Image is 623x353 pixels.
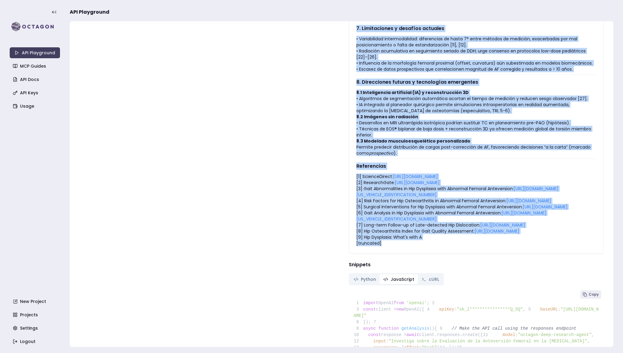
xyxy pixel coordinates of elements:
span: ; [427,301,429,305]
span: 2 [429,300,439,306]
span: from [394,301,404,305]
span: apiKey [439,307,454,312]
span: 13 [354,345,363,351]
span: baseURL [540,307,558,312]
span: 5 [525,306,535,313]
span: 1 [354,300,363,306]
span: import [363,301,378,305]
span: getAnalysis [401,326,429,331]
strong: 8.2 Imágenes sin radiación [356,114,418,120]
span: const [368,332,381,337]
span: client.responses.create({ [419,332,483,337]
h2: Referencias [356,163,596,170]
span: : [515,332,518,337]
a: [URL][DOMAIN_NAME][US_VEHICLE_IDENTIFICATION_NUMBER] [356,210,546,222]
span: , [523,307,525,312]
span: JavaScript [391,276,414,282]
span: { [435,326,437,331]
a: MCP Guides [10,61,61,72]
p: [1] ScienceDirect: [2] ResearchGate: [3] Gait Abnormalities in Hip Dysplasia with Abnormal Femora... [356,173,596,240]
a: Settings [10,323,61,334]
p: • Variabilidad intermodalidad: diferencias de hasta 7° entre métodos de medición, exacerbadas por... [356,36,596,72]
span: : [419,345,421,350]
span: 4 [424,306,434,313]
span: async [363,326,376,331]
h2: 8. Direcciones futuras y tecnologías emergentes [356,79,596,86]
img: logo-rect-yK7x_WSZ.svg [10,21,60,33]
span: 11 [483,332,492,338]
span: "high" [422,345,437,350]
span: 6 [354,319,363,325]
span: "octagon-deep-research-agent" [518,332,592,337]
span: 8 [354,325,363,332]
a: Usage [10,101,61,112]
button: Copy [580,290,601,299]
strong: 8.3 Modelado musculoesquelético personalizado [356,138,470,144]
span: 7 [371,319,381,325]
em: prospectivo [369,150,394,156]
span: 15 [457,345,466,351]
a: Projects [10,309,61,320]
span: 'openai' [406,301,427,305]
span: "Investiga sobre la Evaluación de la Anteversión Femoral en la [MEDICAL_DATA]" [389,339,587,344]
span: ) [432,326,434,331]
span: 10 [354,332,363,338]
a: [URL][DOMAIN_NAME] [395,180,440,186]
span: Python [361,276,376,282]
a: [URL][DOMAIN_NAME][US_VEHICLE_IDENTIFICATION_NUMBER] [356,186,558,198]
span: 14 [440,345,449,351]
span: 9 [437,325,447,332]
span: Copy [589,292,599,297]
span: model [503,332,515,337]
p: [truncated] [356,240,596,246]
span: } [437,345,439,350]
h2: 7. Limitaciones y desafíos actuales [356,25,596,32]
span: : [558,307,560,312]
a: Logout [10,336,61,347]
span: ( [429,326,432,331]
a: [URL][DOMAIN_NAME] [480,222,525,228]
span: // Make the API call using the responses endpoint [452,326,577,331]
span: input [373,339,386,344]
span: }); [354,320,371,324]
span: , [592,332,594,337]
span: : [454,307,457,312]
a: API Keys [10,87,61,98]
span: function [378,326,399,331]
a: [URL][DOMAIN_NAME] [506,198,551,204]
span: API Playground [70,8,109,16]
span: new [396,307,404,312]
p: • Algoritmos de segmentación automática acortan el tiempo de medición y reducen sesgo observador ... [356,89,596,114]
a: [URL][DOMAIN_NAME] [475,228,519,234]
span: cURL [429,276,439,282]
span: response = [381,332,406,337]
a: [URL][DOMAIN_NAME] [523,204,568,210]
span: }); [440,345,457,350]
a: New Project [10,296,61,307]
a: API Playground [10,47,60,58]
span: 12 [354,338,363,345]
h4: Snippets [349,261,604,268]
span: : { [396,345,404,350]
span: OpenAI [378,301,394,305]
span: reasoning [373,345,396,350]
p: Permite predecir distribución de cargas post-corrección de AF, favoreciendo decisiones “a la cart... [356,138,596,156]
span: OpenAI({ [404,307,424,312]
span: client = [376,307,396,312]
span: , [587,339,590,344]
span: effort [404,345,419,350]
a: [URL][DOMAIN_NAME] [393,173,438,180]
a: API Docs [10,74,61,85]
strong: 8.1 Inteligencia artificial (IA) y reconstrucción 3D [356,89,469,96]
span: await [406,332,419,337]
p: • Desarrollos en MRI ultrarrápida isotrópica podrían sustituir TC en planeamiento pre-PAO (hipóte... [356,114,596,138]
span: const [363,307,376,312]
span: : [386,339,388,344]
span: 3 [354,306,363,313]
